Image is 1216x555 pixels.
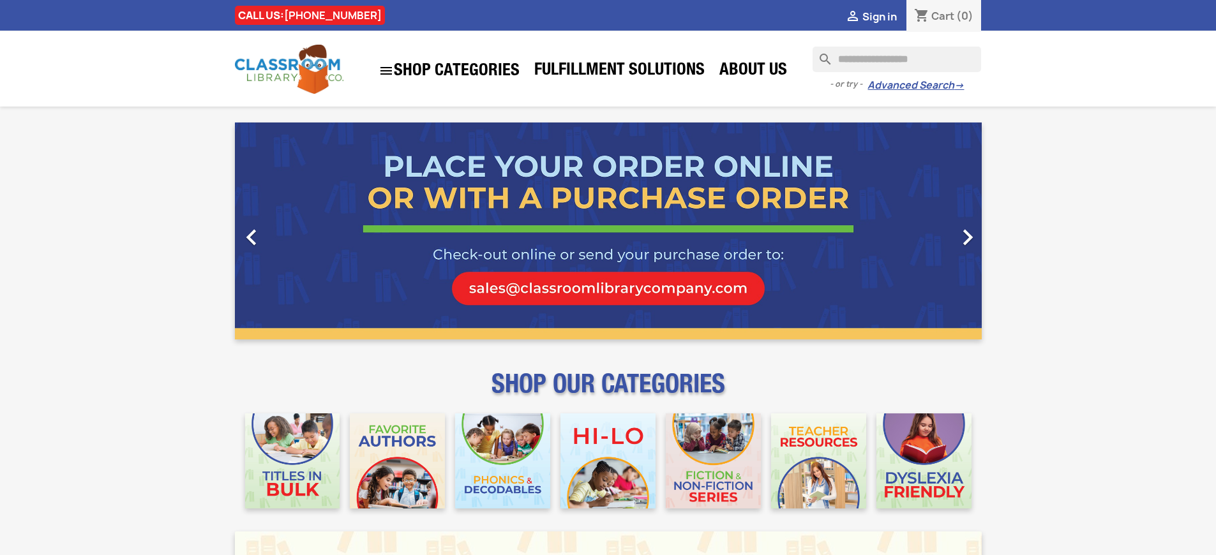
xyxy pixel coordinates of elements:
img: CLC_Fiction_Nonfiction_Mobile.jpg [666,413,761,508]
span: Sign in [862,10,897,24]
a: SHOP CATEGORIES [372,57,526,85]
ul: Carousel container [235,122,982,339]
i:  [379,63,394,78]
span: → [954,79,964,92]
a: Advanced Search→ [867,79,964,92]
span: (0) [956,9,973,23]
span: Cart [931,9,954,23]
a: Next [869,122,982,339]
a: About Us [713,59,793,84]
div: CALL US: [235,6,385,25]
img: Classroom Library Company [235,45,343,94]
a:  Sign in [845,10,897,24]
p: SHOP OUR CATEGORIES [235,380,982,403]
a: [PHONE_NUMBER] [284,8,382,22]
i:  [952,221,984,253]
i: shopping_cart [914,9,929,24]
a: Previous [235,122,347,339]
a: Fulfillment Solutions [528,59,711,84]
img: CLC_HiLo_Mobile.jpg [560,413,656,508]
input: Search [813,47,981,72]
i:  [845,10,860,25]
span: - or try - [830,78,867,91]
img: CLC_Favorite_Authors_Mobile.jpg [350,413,445,508]
img: CLC_Phonics_And_Decodables_Mobile.jpg [455,413,550,508]
i: search [813,47,828,62]
img: CLC_Teacher_Resources_Mobile.jpg [771,413,866,508]
img: CLC_Bulk_Mobile.jpg [245,413,340,508]
img: CLC_Dyslexia_Mobile.jpg [876,413,972,508]
i:  [236,221,267,253]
